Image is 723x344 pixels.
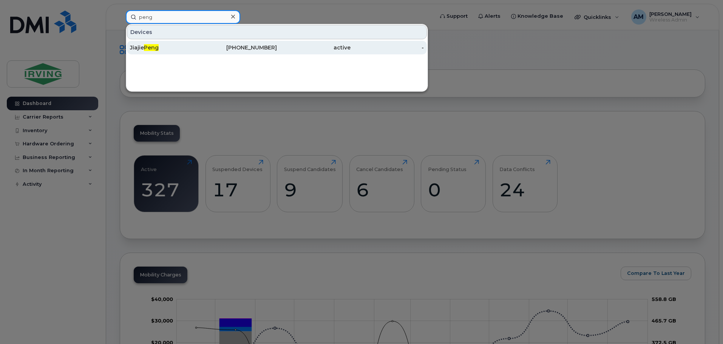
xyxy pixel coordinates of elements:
[277,44,351,51] div: active
[351,44,424,51] div: -
[144,44,159,51] span: Peng
[127,25,427,39] div: Devices
[204,44,277,51] div: [PHONE_NUMBER]
[130,44,204,51] div: Jiajie
[127,41,427,54] a: JiajiePeng[PHONE_NUMBER]active-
